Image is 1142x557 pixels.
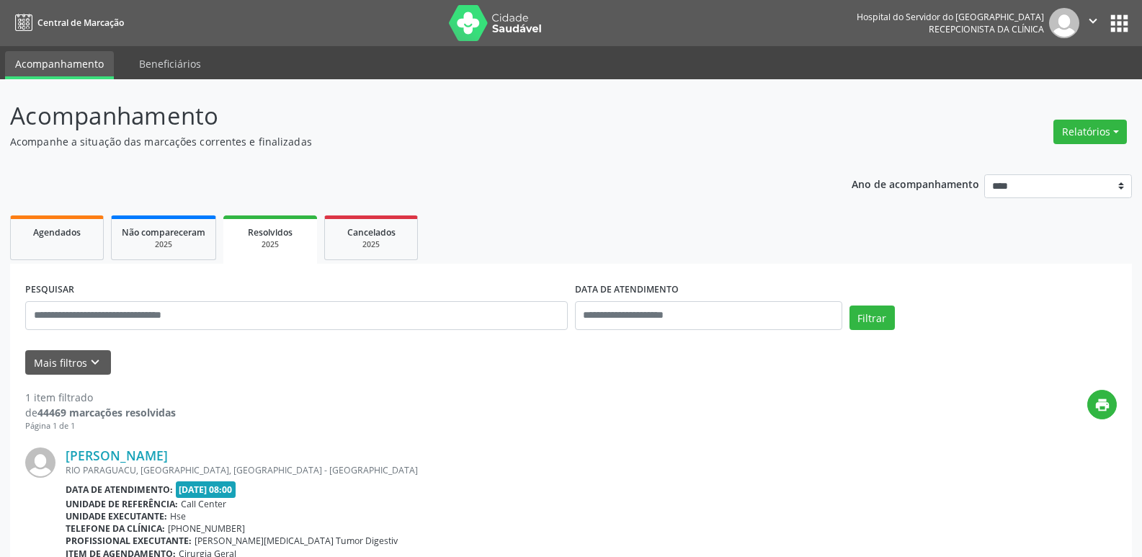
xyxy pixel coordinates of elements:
[66,522,165,535] b: Telefone da clínica:
[1049,8,1079,38] img: img
[857,11,1044,23] div: Hospital do Servidor do [GEOGRAPHIC_DATA]
[66,447,168,463] a: [PERSON_NAME]
[66,510,167,522] b: Unidade executante:
[575,279,679,301] label: DATA DE ATENDIMENTO
[929,23,1044,35] span: Recepcionista da clínica
[25,350,111,375] button: Mais filtroskeyboard_arrow_down
[347,226,396,239] span: Cancelados
[129,51,211,76] a: Beneficiários
[37,17,124,29] span: Central de Marcação
[25,420,176,432] div: Página 1 de 1
[1087,390,1117,419] button: print
[10,134,795,149] p: Acompanhe a situação das marcações correntes e finalizadas
[25,279,74,301] label: PESQUISAR
[66,484,173,496] b: Data de atendimento:
[122,226,205,239] span: Não compareceram
[168,522,245,535] span: [PHONE_NUMBER]
[10,98,795,134] p: Acompanhamento
[849,306,895,330] button: Filtrar
[176,481,236,498] span: [DATE] 08:00
[10,11,124,35] a: Central de Marcação
[33,226,81,239] span: Agendados
[1079,8,1107,38] button: 
[37,406,176,419] strong: 44469 marcações resolvidas
[1107,11,1132,36] button: apps
[122,239,205,250] div: 2025
[1053,120,1127,144] button: Relatórios
[87,355,103,370] i: keyboard_arrow_down
[1094,397,1110,413] i: print
[25,390,176,405] div: 1 item filtrado
[66,535,192,547] b: Profissional executante:
[25,447,55,478] img: img
[5,51,114,79] a: Acompanhamento
[852,174,979,192] p: Ano de acompanhamento
[25,405,176,420] div: de
[233,239,307,250] div: 2025
[66,498,178,510] b: Unidade de referência:
[1085,13,1101,29] i: 
[248,226,293,239] span: Resolvidos
[335,239,407,250] div: 2025
[66,464,1117,476] div: RIO PARAGUACU, [GEOGRAPHIC_DATA], [GEOGRAPHIC_DATA] - [GEOGRAPHIC_DATA]
[195,535,398,547] span: [PERSON_NAME][MEDICAL_DATA] Tumor Digestiv
[181,498,226,510] span: Call Center
[170,510,186,522] span: Hse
